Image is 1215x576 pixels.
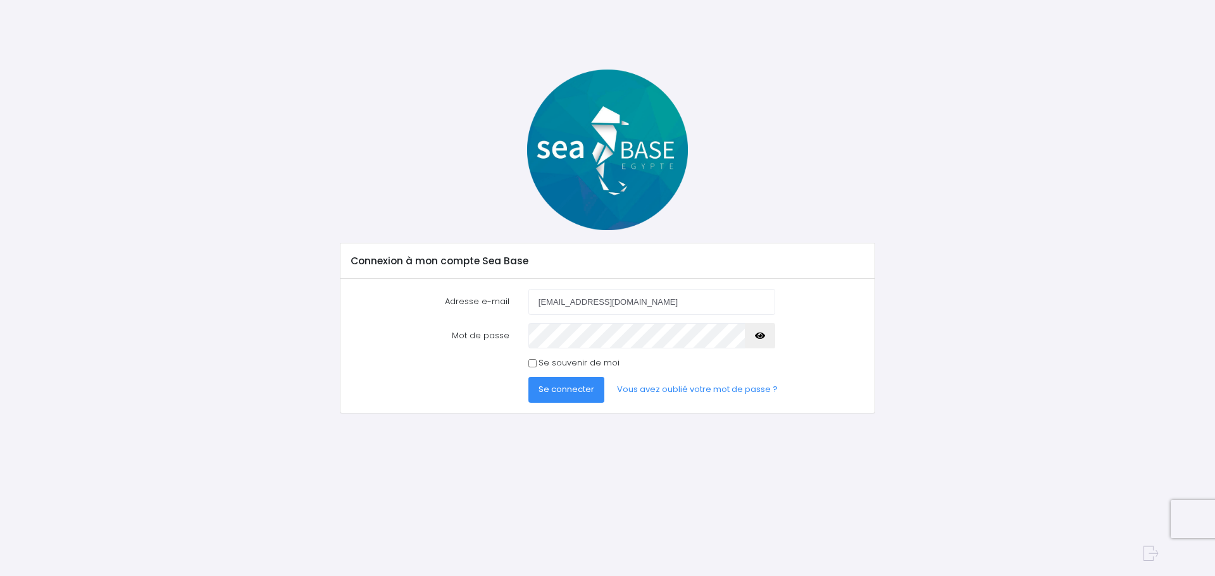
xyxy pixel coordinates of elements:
[607,377,788,402] a: Vous avez oublié votre mot de passe ?
[342,323,519,348] label: Mot de passe
[340,243,874,279] div: Connexion à mon compte Sea Base
[528,377,604,402] button: Se connecter
[342,289,519,314] label: Adresse e-mail
[539,383,594,395] span: Se connecter
[539,357,620,369] label: Se souvenir de moi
